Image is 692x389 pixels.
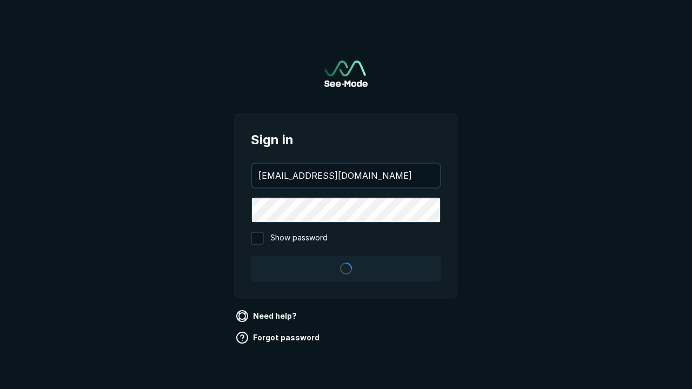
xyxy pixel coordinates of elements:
a: Need help? [234,307,301,325]
span: Sign in [251,130,441,150]
a: Go to sign in [324,61,368,87]
span: Show password [270,232,328,245]
a: Forgot password [234,329,324,346]
input: your@email.com [252,164,440,187]
img: See-Mode Logo [324,61,368,87]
